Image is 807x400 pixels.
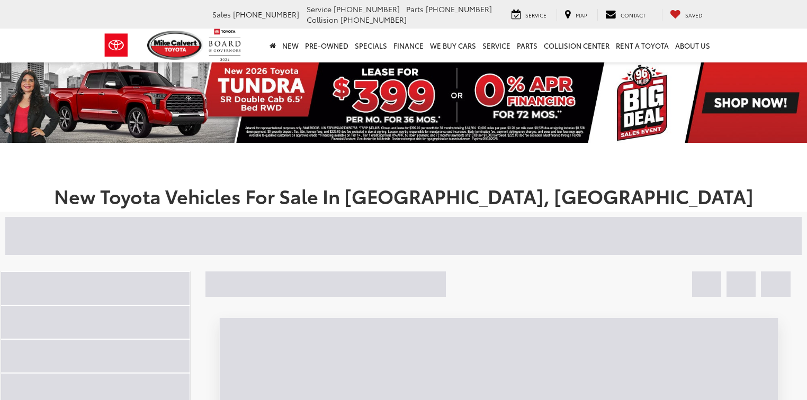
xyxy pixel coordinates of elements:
span: Service [525,11,546,19]
img: Toyota [96,28,136,62]
a: Rent a Toyota [613,29,672,62]
span: Sales [212,9,231,20]
span: [PHONE_NUMBER] [426,4,492,14]
a: New [279,29,302,62]
a: Home [266,29,279,62]
a: My Saved Vehicles [662,9,711,21]
a: Collision Center [541,29,613,62]
span: Map [576,11,587,19]
span: Contact [621,11,645,19]
a: Specials [352,29,390,62]
a: Service [479,29,514,62]
a: Contact [597,9,653,21]
span: Service [307,4,331,14]
span: [PHONE_NUMBER] [334,4,400,14]
a: Parts [514,29,541,62]
span: [PHONE_NUMBER] [233,9,299,20]
img: Mike Calvert Toyota [147,31,203,60]
a: Finance [390,29,427,62]
a: Service [504,9,554,21]
a: About Us [672,29,713,62]
a: WE BUY CARS [427,29,479,62]
span: [PHONE_NUMBER] [340,14,407,25]
a: Pre-Owned [302,29,352,62]
span: Saved [685,11,703,19]
span: Collision [307,14,338,25]
span: Parts [406,4,424,14]
a: Map [557,9,595,21]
